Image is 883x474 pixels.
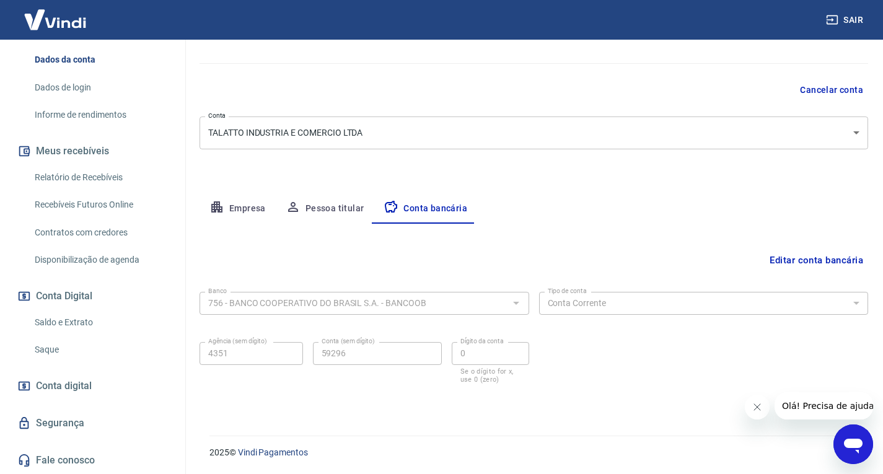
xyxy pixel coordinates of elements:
[824,9,868,32] button: Sair
[30,220,170,245] a: Contratos com credores
[209,446,853,459] p: 2025 ©
[460,367,521,384] p: Se o dígito for x, use 0 (zero)
[208,286,227,296] label: Banco
[30,192,170,217] a: Recebíveis Futuros Online
[36,377,92,395] span: Conta digital
[15,1,95,38] img: Vindi
[276,194,374,224] button: Pessoa titular
[322,336,375,346] label: Conta (sem dígito)
[15,410,170,437] a: Segurança
[775,392,873,419] iframe: Mensagem da empresa
[460,336,504,346] label: Dígito da conta
[15,372,170,400] a: Conta digital
[208,336,267,346] label: Agência (sem dígito)
[7,9,104,19] span: Olá! Precisa de ajuda?
[200,116,868,149] div: TALATTO INDUSTRIA E COMERCIO LTDA
[795,79,868,102] button: Cancelar conta
[745,395,770,419] iframe: Fechar mensagem
[765,248,868,272] button: Editar conta bancária
[30,310,170,335] a: Saldo e Extrato
[15,283,170,310] button: Conta Digital
[15,138,170,165] button: Meus recebíveis
[15,447,170,474] a: Fale conosco
[30,247,170,273] a: Disponibilização de agenda
[30,102,170,128] a: Informe de rendimentos
[30,337,170,362] a: Saque
[833,424,873,464] iframe: Botão para abrir a janela de mensagens
[208,111,226,120] label: Conta
[238,447,308,457] a: Vindi Pagamentos
[548,286,587,296] label: Tipo de conta
[30,47,170,72] a: Dados da conta
[30,165,170,190] a: Relatório de Recebíveis
[200,194,276,224] button: Empresa
[30,75,170,100] a: Dados de login
[374,194,477,224] button: Conta bancária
